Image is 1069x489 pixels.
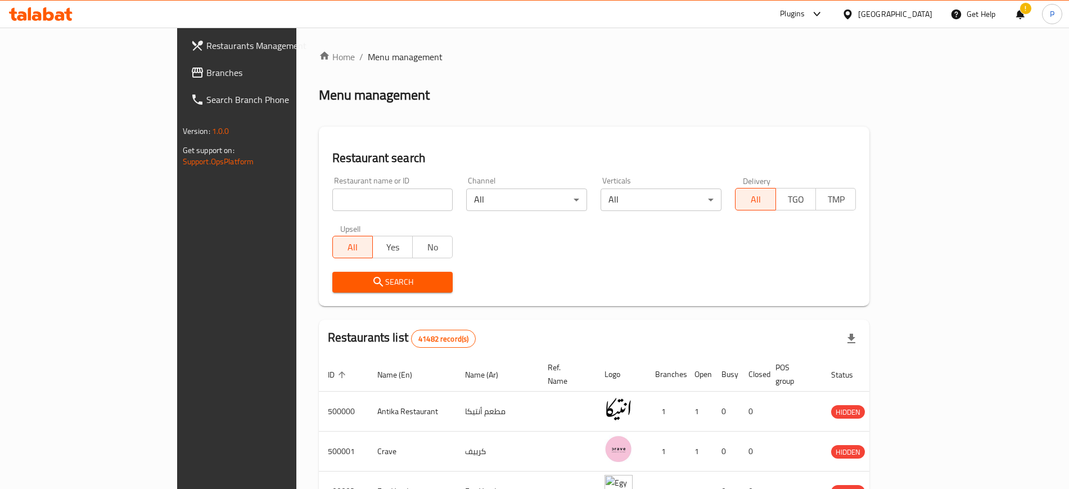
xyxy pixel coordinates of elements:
td: 0 [739,432,766,472]
span: Version: [183,124,210,138]
div: [GEOGRAPHIC_DATA] [858,8,932,20]
span: TMP [820,191,851,208]
div: All [601,189,721,211]
span: Search Branch Phone [206,93,346,106]
td: Crave [368,432,456,472]
div: Plugins [780,7,805,21]
span: POS group [775,361,809,388]
span: HIDDEN [831,406,865,419]
td: Antika Restaurant [368,392,456,432]
span: All [740,191,771,208]
a: Restaurants Management [182,32,355,59]
th: Closed [739,357,766,392]
span: HIDDEN [831,446,865,459]
label: Upsell [340,225,361,232]
span: 1.0.0 [212,124,229,138]
button: All [735,188,775,210]
button: No [412,236,453,258]
a: Support.OpsPlatform [183,154,254,169]
td: 0 [712,432,739,472]
span: No [417,239,448,255]
div: All [466,189,587,211]
input: Search for restaurant name or ID.. [332,189,453,211]
div: Total records count [411,330,476,348]
span: Status [831,368,868,382]
th: Branches [646,357,685,392]
li: / [359,50,363,64]
span: Name (Ar) [465,368,513,382]
span: P [1050,8,1054,20]
button: Search [332,272,453,293]
span: All [337,239,368,255]
img: Crave [605,435,633,463]
td: كرييف [456,432,539,472]
td: 1 [685,432,712,472]
button: TMP [815,188,856,210]
th: Logo [596,357,646,392]
td: مطعم أنتيكا [456,392,539,432]
th: Busy [712,357,739,392]
th: Open [685,357,712,392]
span: Ref. Name [548,361,582,388]
div: Export file [838,325,865,352]
span: Yes [377,239,408,255]
td: 0 [739,392,766,432]
span: Name (En) [377,368,427,382]
span: 41482 record(s) [412,334,475,344]
button: Yes [372,236,413,258]
h2: Restaurants list [328,329,476,348]
td: 1 [646,432,685,472]
img: Antika Restaurant [605,395,633,423]
td: 1 [646,392,685,432]
button: TGO [775,188,816,210]
span: ID [328,368,349,382]
span: TGO [781,191,811,208]
nav: breadcrumb [319,50,870,64]
label: Delivery [743,177,771,185]
h2: Menu management [319,86,430,104]
td: 0 [712,392,739,432]
a: Branches [182,59,355,86]
span: Branches [206,66,346,79]
span: Get support on: [183,143,234,158]
span: Menu management [368,50,443,64]
td: 1 [685,392,712,432]
h2: Restaurant search [332,150,856,167]
button: All [332,236,373,258]
span: Search [341,275,444,289]
a: Search Branch Phone [182,86,355,113]
span: Restaurants Management [206,39,346,52]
